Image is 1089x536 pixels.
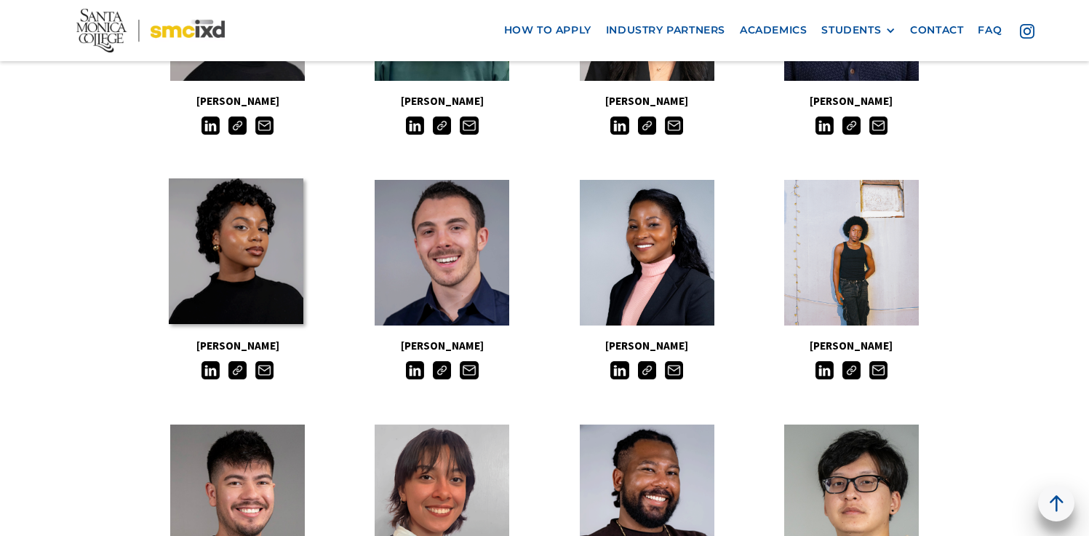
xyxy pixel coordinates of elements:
img: Email icon [460,117,478,135]
img: Email icon [665,117,683,135]
img: Santa Monica College - SMC IxD logo [76,9,225,52]
img: LinkedIn icon [406,117,424,135]
img: Link icon [433,117,451,135]
img: Link icon [228,361,247,379]
img: LinkedIn icon [610,361,629,379]
h5: [PERSON_NAME] [545,336,749,355]
img: LinkedIn icon [815,361,834,379]
a: how to apply [497,17,599,44]
a: back to top [1038,485,1074,521]
a: Academics [733,17,814,44]
h5: [PERSON_NAME] [749,92,954,111]
img: LinkedIn icon [406,361,424,379]
img: LinkedIn icon [202,361,220,379]
img: Email icon [460,361,478,379]
a: faq [970,17,1009,44]
img: Email icon [869,117,887,135]
img: Link icon [842,117,861,135]
img: Link icon [228,117,247,135]
a: industry partners [599,17,733,44]
img: Link icon [433,361,451,379]
img: Email icon [665,361,683,379]
img: Email icon [255,117,274,135]
h5: [PERSON_NAME] [749,336,954,355]
img: Link icon [842,361,861,379]
img: Email icon [869,361,887,379]
h5: [PERSON_NAME] [340,92,544,111]
a: contact [903,17,970,44]
h5: [PERSON_NAME] [545,92,749,111]
img: Email icon [255,361,274,379]
h5: [PERSON_NAME] [340,336,544,355]
img: icon - instagram [1020,23,1034,38]
img: Link icon [638,361,656,379]
h5: [PERSON_NAME] [135,92,340,111]
h5: [PERSON_NAME] [135,336,340,355]
img: Link icon [638,117,656,135]
div: STUDENTS [821,24,881,36]
img: LinkedIn icon [815,117,834,135]
img: LinkedIn icon [202,117,220,135]
img: LinkedIn icon [610,117,629,135]
div: STUDENTS [821,24,895,36]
